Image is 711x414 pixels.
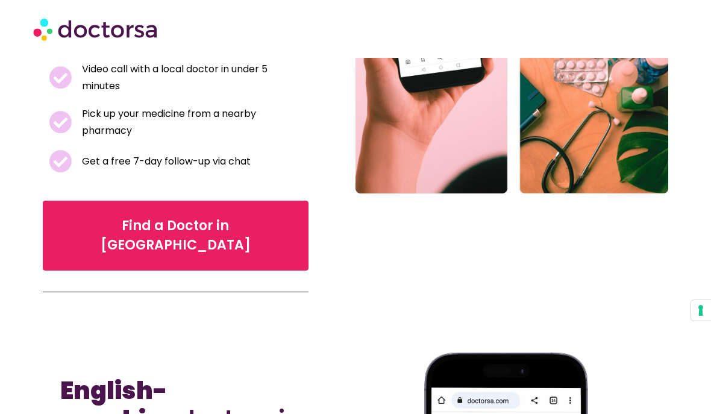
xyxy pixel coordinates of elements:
[43,201,309,271] a: Find a Doctor in [GEOGRAPHIC_DATA]
[61,216,290,255] span: Find a Doctor in [GEOGRAPHIC_DATA]
[79,153,251,170] span: Get a free 7-day follow-up via chat
[79,61,302,95] span: Video call with a local doctor in under 5 minutes
[691,300,711,321] button: Your consent preferences for tracking technologies
[79,105,302,139] span: Pick up your medicine from a nearby pharmacy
